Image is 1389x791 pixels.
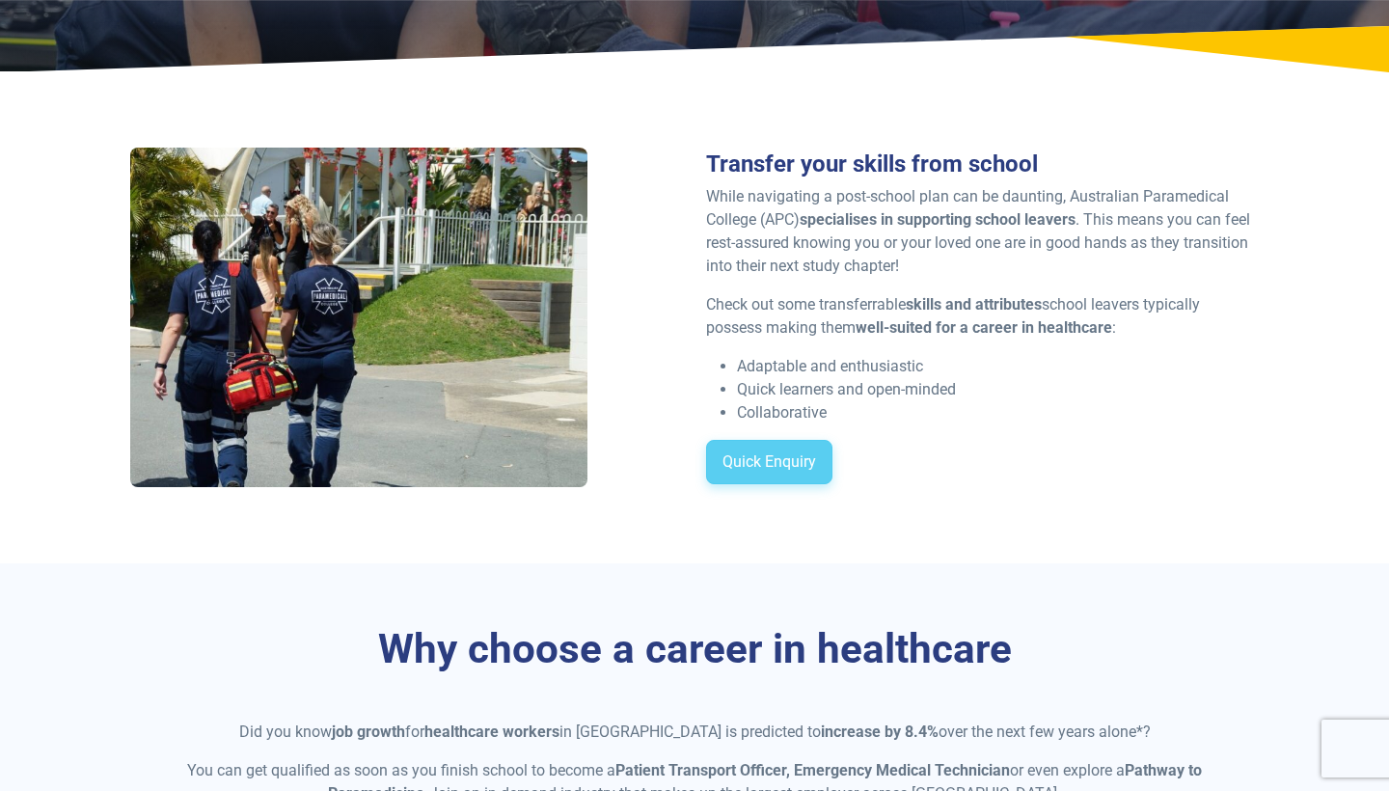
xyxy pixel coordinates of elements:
li: Quick learners and open-minded [737,378,1259,401]
strong: specialises in supporting school leavers [800,210,1076,229]
h3: Why choose a career in healthcare [130,625,1259,674]
strong: healthcare workers [424,723,559,741]
strong: Patient Transport Officer, Emergency Medical Technician [615,761,1010,779]
strong: and attributes [945,295,1042,314]
a: Quick Enquiry [706,440,832,484]
strong: skills [906,295,941,314]
strong: job growth [332,723,405,741]
p: While navigating a post-school plan can be daunting, Australian Paramedical College (APC) . This ... [706,185,1259,278]
h3: Transfer your skills from school [706,150,1259,178]
strong: well-suited for a career in healthcare [856,318,1112,337]
li: Collaborative [737,401,1259,424]
li: Adaptable and enthusiastic [737,355,1259,378]
strong: increase by 8.4% [821,723,939,741]
p: Check out some transferrable school leavers typically possess making them : [706,293,1259,340]
p: Did you know for in [GEOGRAPHIC_DATA] is predicted to over the next few years alone*? [130,721,1259,744]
